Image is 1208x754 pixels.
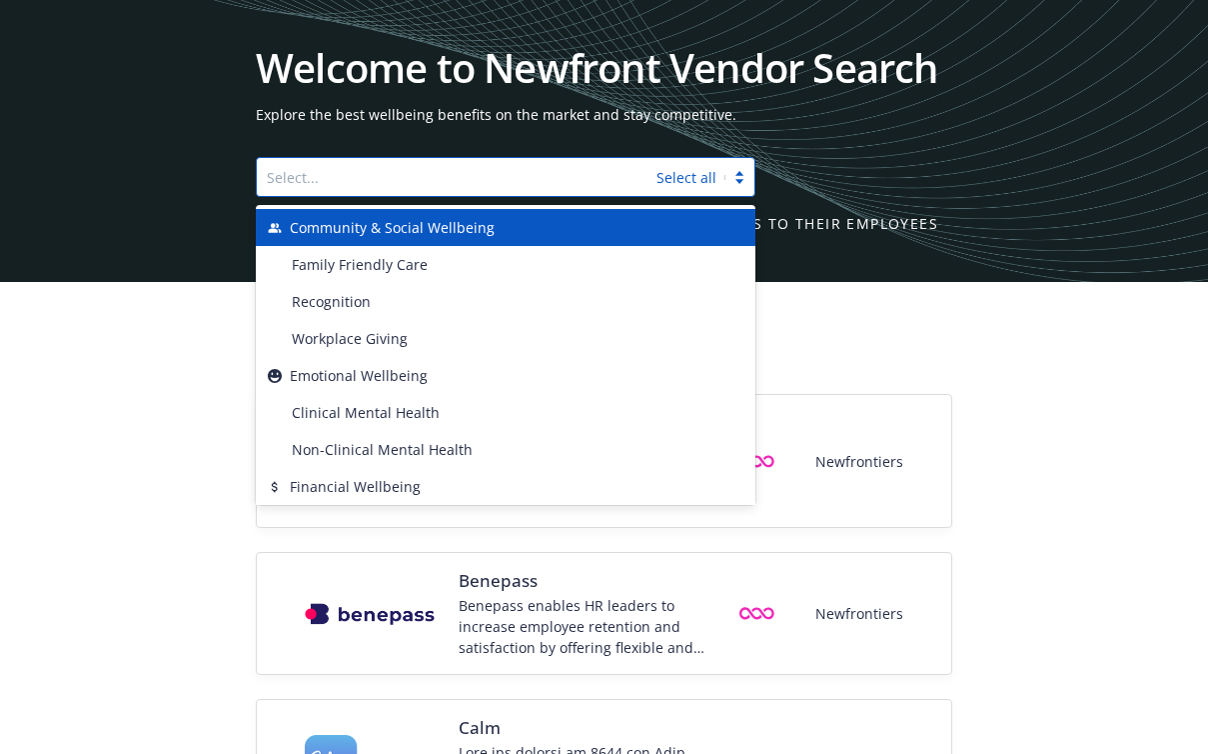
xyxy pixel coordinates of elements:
[292,291,371,312] span: Recognition
[459,569,710,593] span: Benepass
[290,217,495,238] span: Community & Social Wellbeing
[815,603,903,624] span: Newfrontiers
[656,168,716,187] a: Select all
[305,603,435,625] img: Vendor logo for Benepass
[256,48,952,88] h1: Welcome to Newfront Vendor Search
[292,254,428,275] span: Family Friendly Care
[459,595,710,658] div: Benepass enables HR leaders to increase employee retention and satisfaction by offering flexible ...
[290,476,421,497] span: Financial Wellbeing
[292,402,440,423] span: Clinical Mental Health
[459,716,710,740] span: Calm
[292,439,473,460] span: Non-Clinical Mental Health
[290,365,428,386] span: Emotional Wellbeing
[256,104,952,125] span: Explore the best wellbeing benefits on the market and stay competitive.
[815,451,903,472] span: Newfrontiers
[292,328,408,349] span: Workplace Giving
